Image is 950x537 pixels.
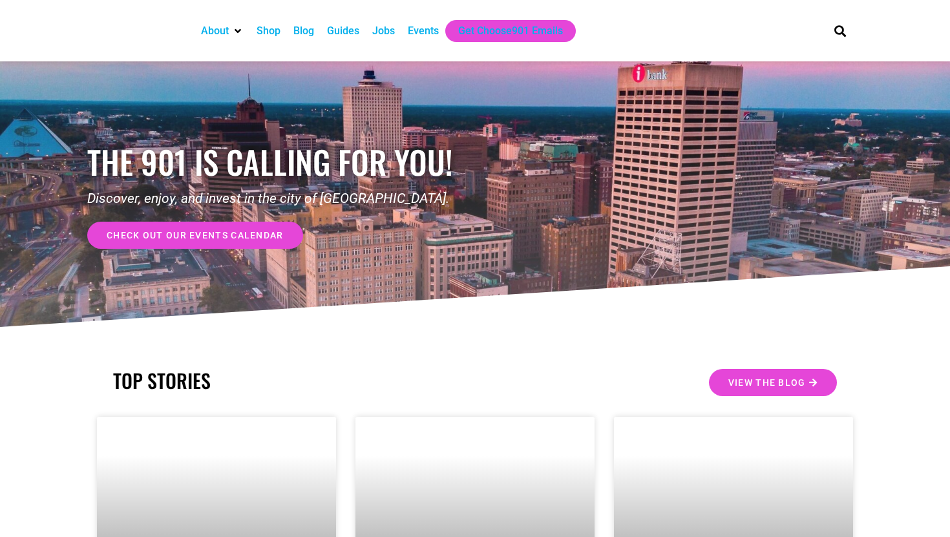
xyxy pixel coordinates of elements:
[201,23,229,39] a: About
[195,20,812,42] nav: Main nav
[458,23,563,39] a: Get Choose901 Emails
[830,20,851,41] div: Search
[709,369,837,396] a: View the Blog
[293,23,314,39] a: Blog
[87,222,303,249] a: check out our events calendar
[87,143,475,181] h1: the 901 is calling for you!
[728,378,806,387] span: View the Blog
[107,231,284,240] span: check out our events calendar
[113,369,469,392] h2: TOP STORIES
[257,23,280,39] a: Shop
[327,23,359,39] a: Guides
[408,23,439,39] a: Events
[372,23,395,39] a: Jobs
[87,189,475,209] p: Discover, enjoy, and invest in the city of [GEOGRAPHIC_DATA].
[195,20,250,42] div: About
